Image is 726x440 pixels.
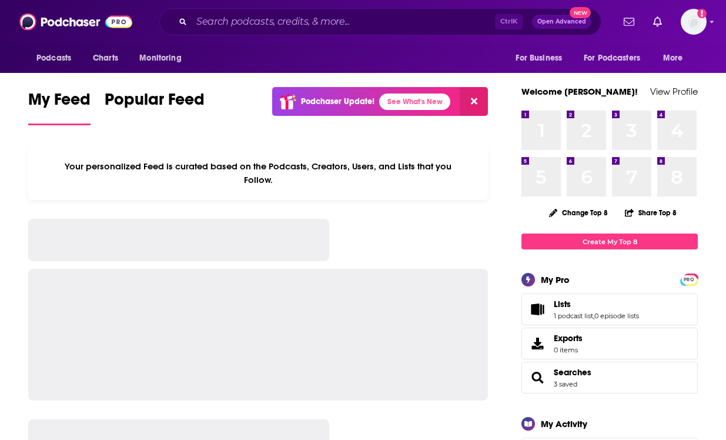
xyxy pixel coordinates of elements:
div: My Pro [541,274,570,285]
a: Searches [554,367,591,378]
span: More [663,50,683,66]
span: Lists [554,299,571,309]
a: View Profile [650,86,698,97]
button: open menu [507,47,577,69]
span: Monitoring [139,50,181,66]
span: New [570,7,591,18]
a: Create My Top 8 [521,234,698,249]
span: Open Advanced [537,19,586,25]
a: Lists [554,299,639,309]
button: Show profile menu [681,9,707,35]
button: open menu [28,47,86,69]
span: Lists [521,294,698,325]
a: Charts [85,47,125,69]
p: Podchaser Update! [301,96,374,106]
div: My Activity [541,418,587,429]
button: Open AdvancedNew [532,15,591,29]
button: Share Top 8 [624,201,677,224]
a: 3 saved [554,380,577,388]
span: Podcasts [36,50,71,66]
img: User Profile [681,9,707,35]
button: Change Top 8 [542,205,615,220]
a: Lists [526,301,549,318]
span: , [593,312,594,320]
button: open menu [655,47,698,69]
a: Welcome [PERSON_NAME]! [521,86,638,97]
span: Popular Feed [105,89,205,116]
a: Show notifications dropdown [619,12,639,32]
input: Search podcasts, credits, & more... [192,12,495,31]
a: Popular Feed [105,89,205,125]
span: Logged in as JohnJMudgett [681,9,707,35]
span: For Podcasters [584,50,640,66]
span: Charts [93,50,118,66]
a: My Feed [28,89,91,125]
svg: Add a profile image [697,9,707,18]
a: Searches [526,369,549,386]
span: Exports [526,335,549,352]
a: See What's New [379,94,450,110]
button: open menu [131,47,196,69]
span: 0 items [554,346,583,354]
a: PRO [682,275,696,284]
span: Exports [554,333,583,344]
a: 0 episode lists [594,312,639,320]
a: Show notifications dropdown [648,12,667,32]
span: For Business [516,50,562,66]
a: Exports [521,328,698,359]
span: Ctrl K [495,14,523,29]
span: Searches [521,362,698,394]
div: Search podcasts, credits, & more... [159,8,601,35]
span: My Feed [28,89,91,116]
a: 1 podcast list [554,312,593,320]
div: Your personalized Feed is curated based on the Podcasts, Creators, Users, and Lists that you Follow. [28,146,488,200]
img: Podchaser - Follow, Share and Rate Podcasts [19,11,132,33]
button: open menu [576,47,657,69]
